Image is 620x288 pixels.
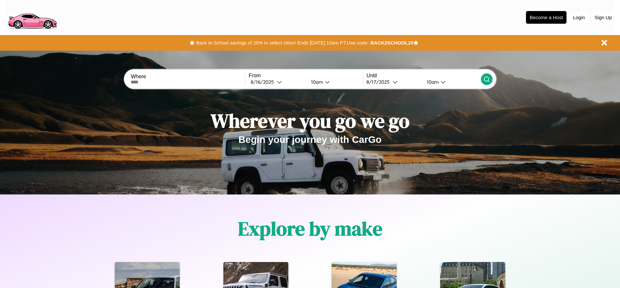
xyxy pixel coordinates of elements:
button: Become a Host [526,11,566,24]
b: BACK2SCHOOL20 [370,40,413,45]
button: 10am [306,79,363,85]
button: Back to School savings of 20% in select cities! Ends [DATE] 10am PT.Use code: [195,38,370,47]
div: 8 / 16 / 2025 [251,79,277,85]
div: 10am [423,79,441,85]
button: 8/16/2025 [249,79,306,85]
div: 8 / 17 / 2025 [366,79,393,85]
img: logo [5,3,60,31]
button: 10am [422,79,481,85]
div: 10am [308,79,325,85]
h1: Explore by make [238,215,382,242]
label: From [249,73,363,79]
label: Where [131,74,245,80]
label: Until [366,73,481,79]
button: Login [570,11,588,23]
button: Sign Up [591,11,615,23]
